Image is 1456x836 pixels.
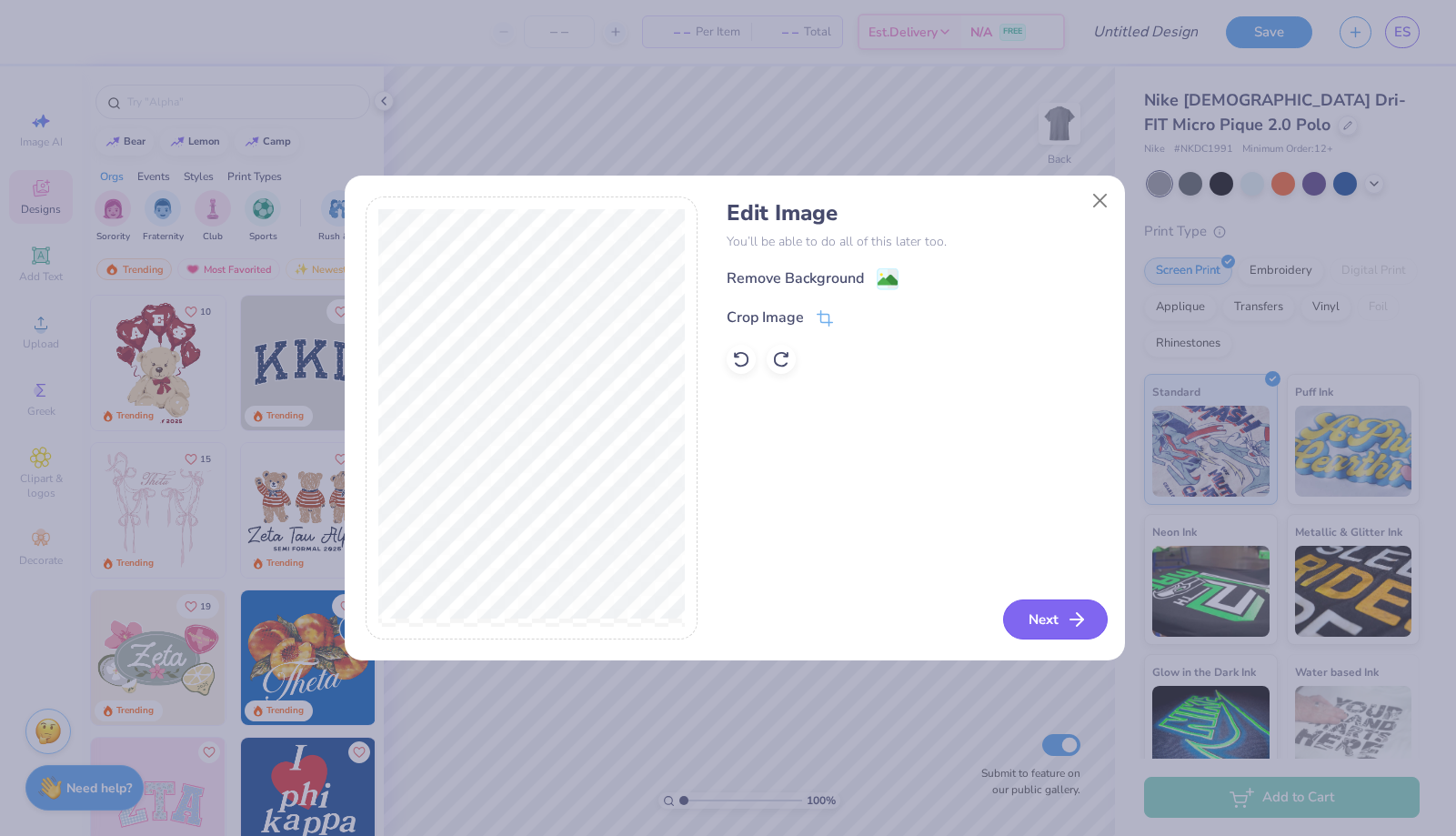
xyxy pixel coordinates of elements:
p: You’ll be able to do all of this later too. [727,232,1104,251]
h4: Edit Image [727,200,1104,227]
button: Close [1083,184,1118,218]
button: Next [1003,599,1108,640]
div: Remove Background [727,267,864,289]
div: Crop Image [727,307,804,328]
